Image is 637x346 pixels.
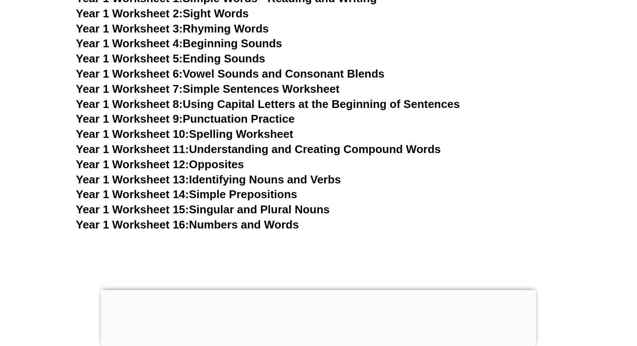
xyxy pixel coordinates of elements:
[76,218,189,231] span: Year 1 Worksheet 16:
[101,290,536,344] iframe: Advertisement
[76,37,183,50] span: Year 1 Worksheet 4:
[76,188,297,201] a: Year 1 Worksheet 14:Simple Prepositions
[76,112,183,125] span: Year 1 Worksheet 9:
[76,203,189,216] span: Year 1 Worksheet 15:
[76,143,189,156] span: Year 1 Worksheet 11:
[76,112,295,125] a: Year 1 Worksheet 9:Punctuation Practice
[76,22,183,35] span: Year 1 Worksheet 3:
[76,82,183,95] span: Year 1 Worksheet 7:
[76,188,189,201] span: Year 1 Worksheet 14:
[76,52,265,65] a: Year 1 Worksheet 5:Ending Sounds
[76,82,340,95] a: Year 1 Worksheet 7:Simple Sentences Worksheet
[76,203,330,216] a: Year 1 Worksheet 15:Singular and Plural Nouns
[76,98,460,111] a: Year 1 Worksheet 8:Using Capital Letters at the Beginning of Sentences
[76,127,189,140] span: Year 1 Worksheet 10:
[76,173,341,186] a: Year 1 Worksheet 13:Identifying Nouns and Verbs
[76,143,441,156] a: Year 1 Worksheet 11:Understanding and Creating Compound Words
[76,67,183,80] span: Year 1 Worksheet 6:
[76,98,183,111] span: Year 1 Worksheet 8:
[76,7,249,20] a: Year 1 Worksheet 2:Sight Words
[488,248,637,346] iframe: Chat Widget
[76,7,183,20] span: Year 1 Worksheet 2:
[76,158,244,171] a: Year 1 Worksheet 12:Opposites
[76,37,282,50] a: Year 1 Worksheet 4:Beginning Sounds
[76,22,269,35] a: Year 1 Worksheet 3:Rhyming Words
[76,173,189,186] span: Year 1 Worksheet 13:
[76,127,293,140] a: Year 1 Worksheet 10:Spelling Worksheet
[76,218,299,231] a: Year 1 Worksheet 16:Numbers and Words
[76,52,183,65] span: Year 1 Worksheet 5:
[76,158,189,171] span: Year 1 Worksheet 12:
[76,67,384,80] a: Year 1 Worksheet 6:Vowel Sounds and Consonant Blends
